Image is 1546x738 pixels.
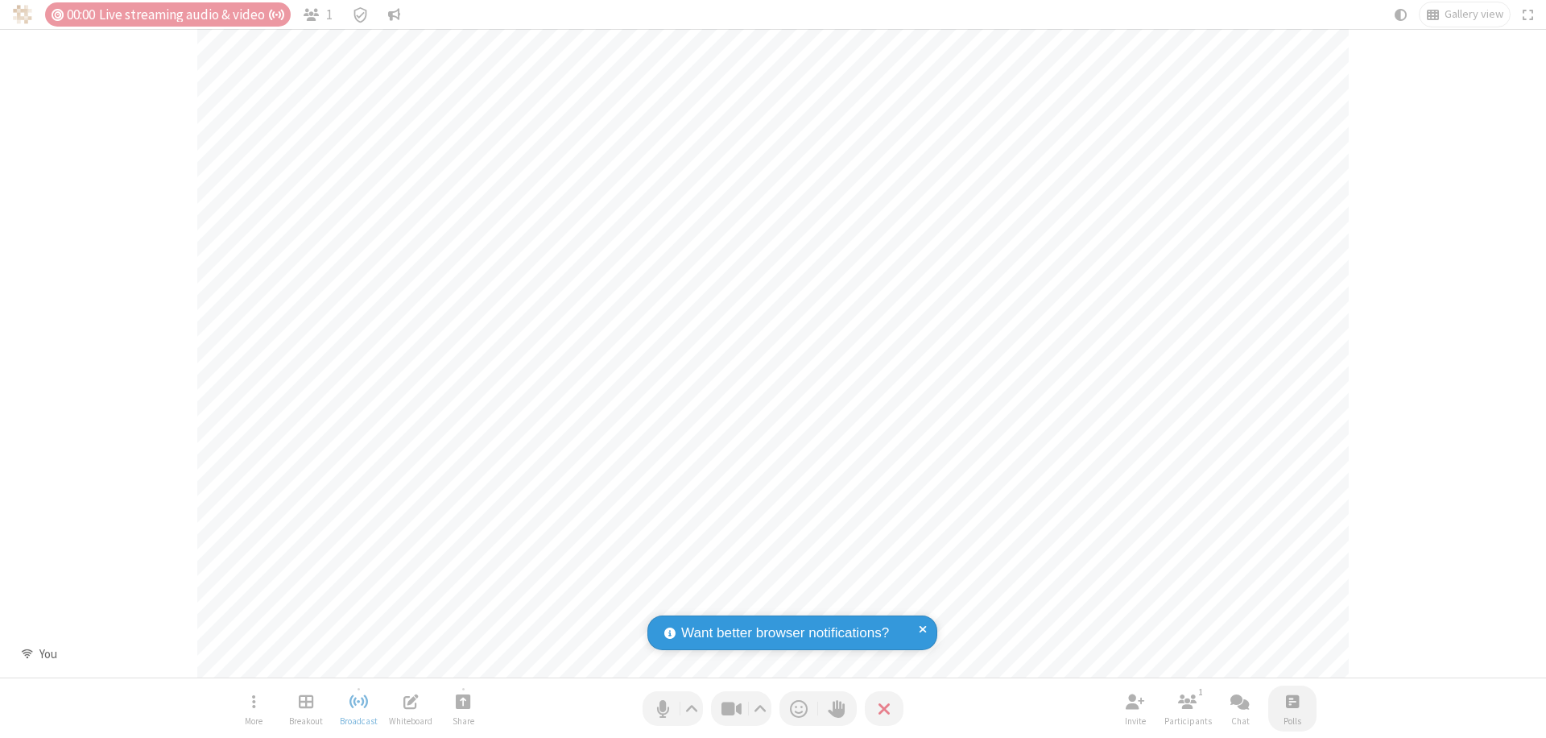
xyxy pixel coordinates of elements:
span: Share [453,716,474,726]
span: 00:00 [67,7,95,23]
button: Open participant list [297,2,339,27]
span: More [245,716,262,726]
button: Stop broadcast [334,686,382,732]
button: Open poll [1268,686,1317,732]
span: Gallery view [1445,8,1503,21]
button: Invite participants (⌘+Shift+I) [1111,686,1159,732]
button: Change layout [1420,2,1510,27]
span: Participants [1164,716,1212,726]
div: 1 [1194,685,1208,699]
span: Whiteboard [389,716,432,726]
div: You [33,645,63,664]
img: QA Selenium DO NOT DELETE OR CHANGE [13,5,32,24]
span: Chat [1231,716,1250,726]
button: Open chat [1216,686,1264,732]
span: Breakout [289,716,323,726]
button: Send a reaction [779,691,818,726]
button: End or leave meeting [865,691,903,726]
button: Mute (⌘+Shift+A) [643,691,703,726]
span: 1 [326,7,333,23]
button: Open menu [229,686,278,732]
span: Auto broadcast is active [268,8,284,22]
div: Timer [45,2,291,27]
button: Audio settings [681,691,703,726]
span: Invite [1125,716,1146,726]
span: Polls [1284,716,1301,726]
button: Open shared whiteboard [386,686,435,732]
span: Live streaming audio & video [99,7,284,23]
button: Fullscreen [1516,2,1540,27]
div: Meeting details Encryption enabled [345,2,375,27]
button: Stop video (⌘+Shift+V) [711,691,771,726]
button: Raise hand [818,691,857,726]
button: Video setting [750,691,771,726]
button: Conversation [382,2,407,27]
span: Broadcast [340,716,378,726]
button: Using system theme [1388,2,1414,27]
span: Want better browser notifications? [681,623,889,644]
button: Open participant list [1164,686,1212,732]
button: Manage Breakout Rooms [282,686,330,732]
button: Start sharing [439,686,487,732]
